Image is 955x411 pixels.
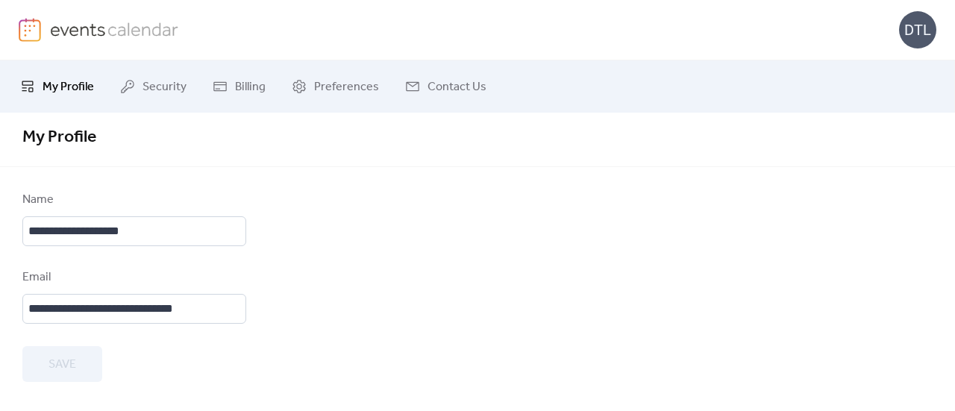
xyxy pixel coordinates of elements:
div: DTL [899,11,936,48]
span: My Profile [43,78,94,96]
a: Contact Us [394,66,498,107]
div: Name [22,191,243,209]
a: Preferences [281,66,390,107]
div: Email [22,269,243,286]
a: Security [109,66,198,107]
a: My Profile [9,66,105,107]
span: Security [143,78,187,96]
a: Billing [201,66,277,107]
span: Billing [235,78,266,96]
img: logo [19,18,41,42]
span: My Profile [22,121,96,154]
img: logo-type [50,18,179,40]
span: Preferences [314,78,379,96]
span: Contact Us [428,78,486,96]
